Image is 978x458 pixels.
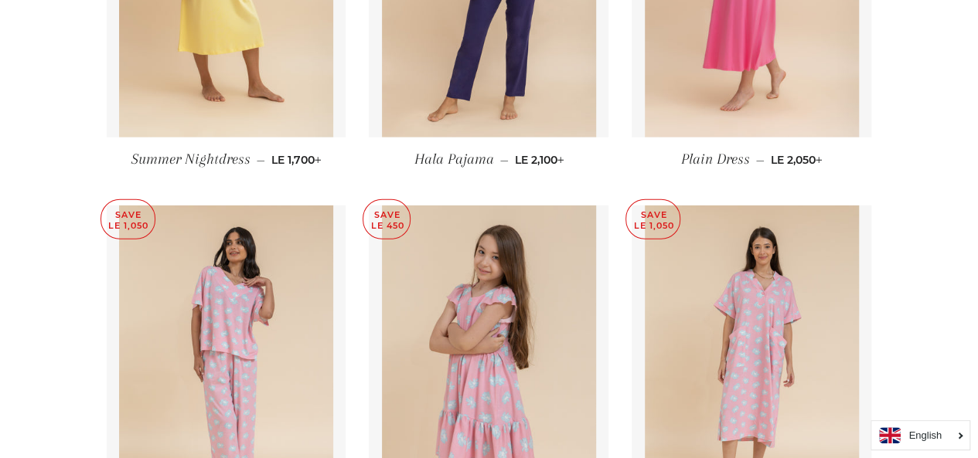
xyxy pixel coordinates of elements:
[414,151,493,168] span: Hala Pajama
[771,153,823,167] span: LE 2,050
[626,200,680,239] p: Save LE 1,050
[101,200,155,239] p: Save LE 1,050
[256,153,264,167] span: —
[908,430,942,440] i: English
[632,137,871,182] a: Plain Dress — LE 2,050
[131,151,250,168] span: Summer Nightdress
[271,153,321,167] span: LE 1,700
[879,427,962,443] a: English
[681,151,750,168] span: Plain Dress
[107,137,346,182] a: Summer Nightdress — LE 1,700
[369,137,608,182] a: Hala Pajama — LE 2,100
[756,153,765,167] span: —
[499,153,508,167] span: —
[514,153,564,167] span: LE 2,100
[363,200,410,239] p: Save LE 450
